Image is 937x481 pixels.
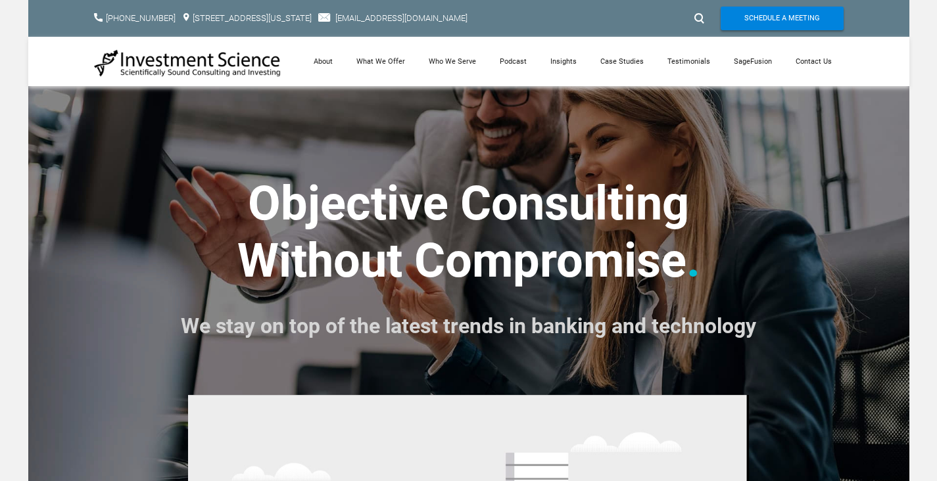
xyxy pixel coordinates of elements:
a: [STREET_ADDRESS][US_STATE]​ [193,13,312,23]
span: Schedule A Meeting [744,7,820,30]
a: Insights [539,37,589,86]
font: We stay on top of the latest trends in banking and technology [181,313,756,338]
strong: ​Objective Consulting ​Without Compromise [237,175,690,288]
a: Case Studies [589,37,656,86]
a: Who We Serve [417,37,488,86]
a: Podcast [488,37,539,86]
a: Testimonials [656,37,722,86]
img: Investment Science | NYC Consulting Services [94,49,281,78]
font: . [686,233,700,288]
a: [PHONE_NUMBER] [106,13,176,23]
a: [EMAIL_ADDRESS][DOMAIN_NAME] [335,13,468,23]
a: Schedule A Meeting [721,7,844,30]
a: About [302,37,345,86]
a: SageFusion [722,37,784,86]
a: What We Offer [345,37,417,86]
a: Contact Us [784,37,844,86]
